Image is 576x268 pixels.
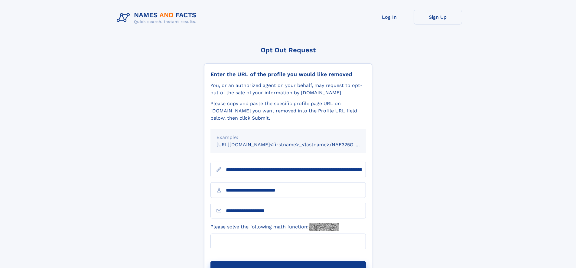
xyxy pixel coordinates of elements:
a: Log In [365,10,414,24]
div: Enter the URL of the profile you would like removed [210,71,366,78]
img: Logo Names and Facts [114,10,201,26]
label: Please solve the following math function: [210,223,339,231]
a: Sign Up [414,10,462,24]
div: Example: [216,134,360,141]
div: Please copy and paste the specific profile page URL on [DOMAIN_NAME] you want removed into the Pr... [210,100,366,122]
div: Opt Out Request [204,46,372,54]
div: You, or an authorized agent on your behalf, may request to opt-out of the sale of your informatio... [210,82,366,96]
small: [URL][DOMAIN_NAME]<firstname>_<lastname>/NAF325G-xxxxxxxx [216,142,377,147]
